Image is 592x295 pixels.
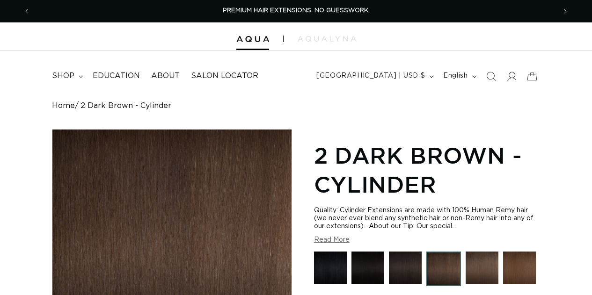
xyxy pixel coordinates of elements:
a: 4 Medium Brown - Cylinder [503,252,536,291]
a: 1B Soft Black - Cylinder [389,252,422,291]
a: 2 Dark Brown - Cylinder [426,252,461,291]
a: Salon Locator [185,65,264,86]
img: Aqua Hair Extensions [236,36,269,43]
span: Education [93,71,140,81]
img: 1N Natural Black - Cylinder [351,252,384,284]
a: About [146,65,185,86]
img: aqualyna.com [298,36,356,42]
a: 1 Black - Cylinder [314,252,347,291]
span: 2 Dark Brown - Cylinder [80,101,171,110]
div: Quality: Cylinder Extensions are made with 100% Human Remy hair (we never ever blend any syntheti... [314,207,541,230]
img: 1B Soft Black - Cylinder [389,252,422,284]
a: Education [87,65,146,86]
img: 4AB Medium Ash Brown - Cylinder [466,252,498,284]
img: 4 Medium Brown - Cylinder [503,252,536,284]
img: 1 Black - Cylinder [314,252,347,284]
summary: shop [46,65,87,86]
span: About [151,71,180,81]
span: PREMIUM HAIR EXTENSIONS. NO GUESSWORK. [223,7,370,14]
h1: 2 Dark Brown - Cylinder [314,141,541,199]
button: Read More [314,236,350,244]
a: Home [52,101,75,110]
span: [GEOGRAPHIC_DATA] | USD $ [316,71,425,81]
img: 2 Dark Brown - Cylinder [426,252,461,286]
a: 4AB Medium Ash Brown - Cylinder [466,252,498,291]
button: Next announcement [555,2,576,20]
span: Salon Locator [191,71,258,81]
summary: Search [481,66,501,86]
span: English [443,71,468,81]
button: Previous announcement [16,2,37,20]
span: shop [52,71,74,81]
button: [GEOGRAPHIC_DATA] | USD $ [311,67,438,85]
a: 1N Natural Black - Cylinder [351,252,384,291]
nav: breadcrumbs [52,101,541,110]
button: English [438,67,480,85]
